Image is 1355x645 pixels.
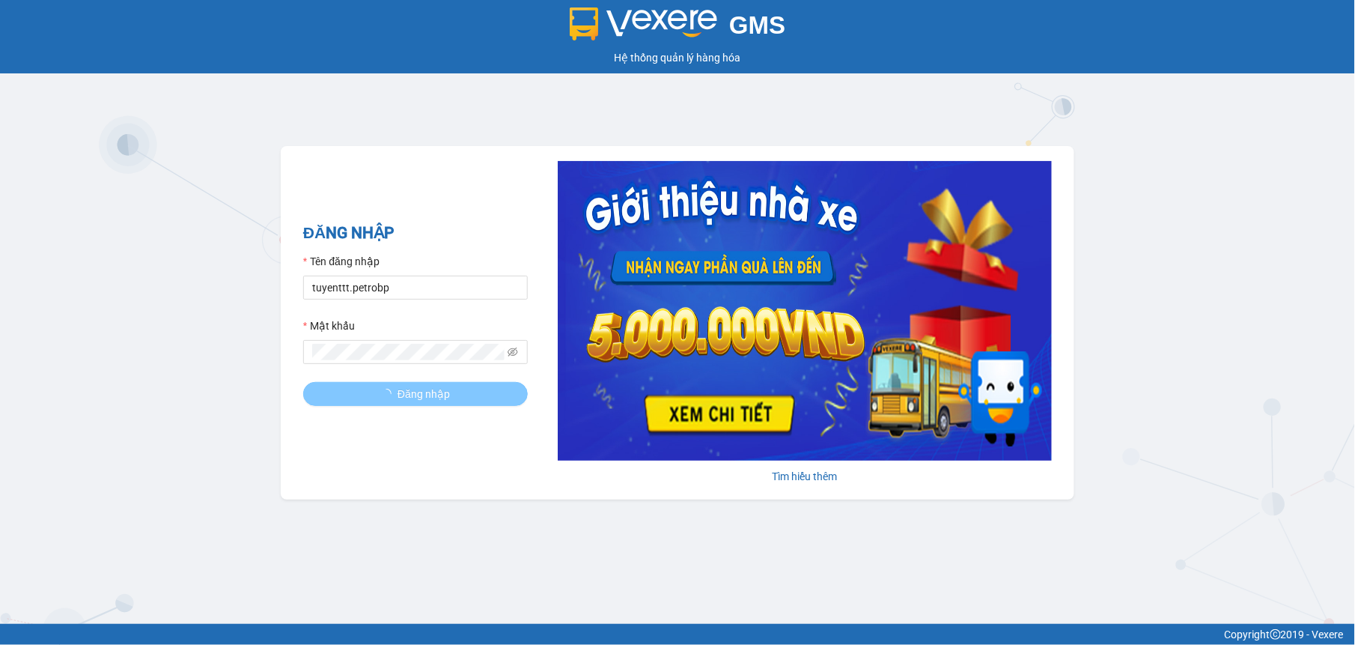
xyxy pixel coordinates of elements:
img: banner-0 [558,161,1052,461]
span: eye-invisible [508,347,518,357]
span: Đăng nhập [398,386,450,402]
div: Hệ thống quản lý hàng hóa [4,49,1351,66]
input: Mật khẩu [312,344,505,360]
a: GMS [570,22,786,34]
h2: ĐĂNG NHẬP [303,221,528,246]
img: logo 2 [570,7,718,40]
span: loading [381,389,398,399]
label: Mật khẩu [303,318,355,334]
div: Copyright 2019 - Vexere [11,626,1344,643]
input: Tên đăng nhập [303,276,528,300]
button: Đăng nhập [303,382,528,406]
div: Tìm hiểu thêm [558,468,1052,485]
label: Tên đăng nhập [303,253,380,270]
span: GMS [729,11,785,39]
span: copyright [1270,629,1281,640]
